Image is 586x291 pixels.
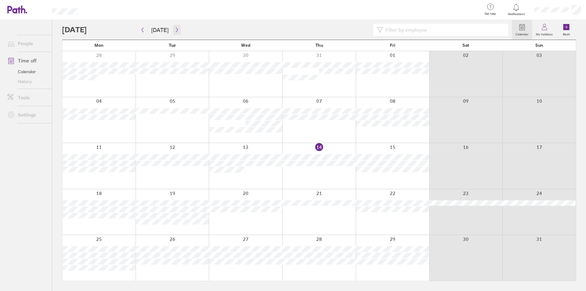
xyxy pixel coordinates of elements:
a: Calendar [512,20,532,40]
label: Calendar [512,31,532,36]
span: Sun [535,43,543,48]
span: Sat [462,43,469,48]
a: History [2,77,52,86]
a: Notifications [506,3,526,16]
a: Tools [2,91,52,104]
a: Time off [2,54,52,67]
span: Tue [169,43,176,48]
label: Book [559,31,574,36]
input: Filter by employee [383,24,505,36]
span: Wed [241,43,250,48]
label: My holidays [532,31,556,36]
span: Mon [94,43,104,48]
a: My holidays [532,20,556,40]
a: Settings [2,109,52,121]
button: [DATE] [146,25,173,35]
span: Thu [315,43,323,48]
span: Notifications [506,12,526,16]
a: People [2,37,52,50]
span: Get help [480,12,500,16]
a: Book [556,20,576,40]
span: Fri [390,43,395,48]
a: Calendar [2,67,52,77]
